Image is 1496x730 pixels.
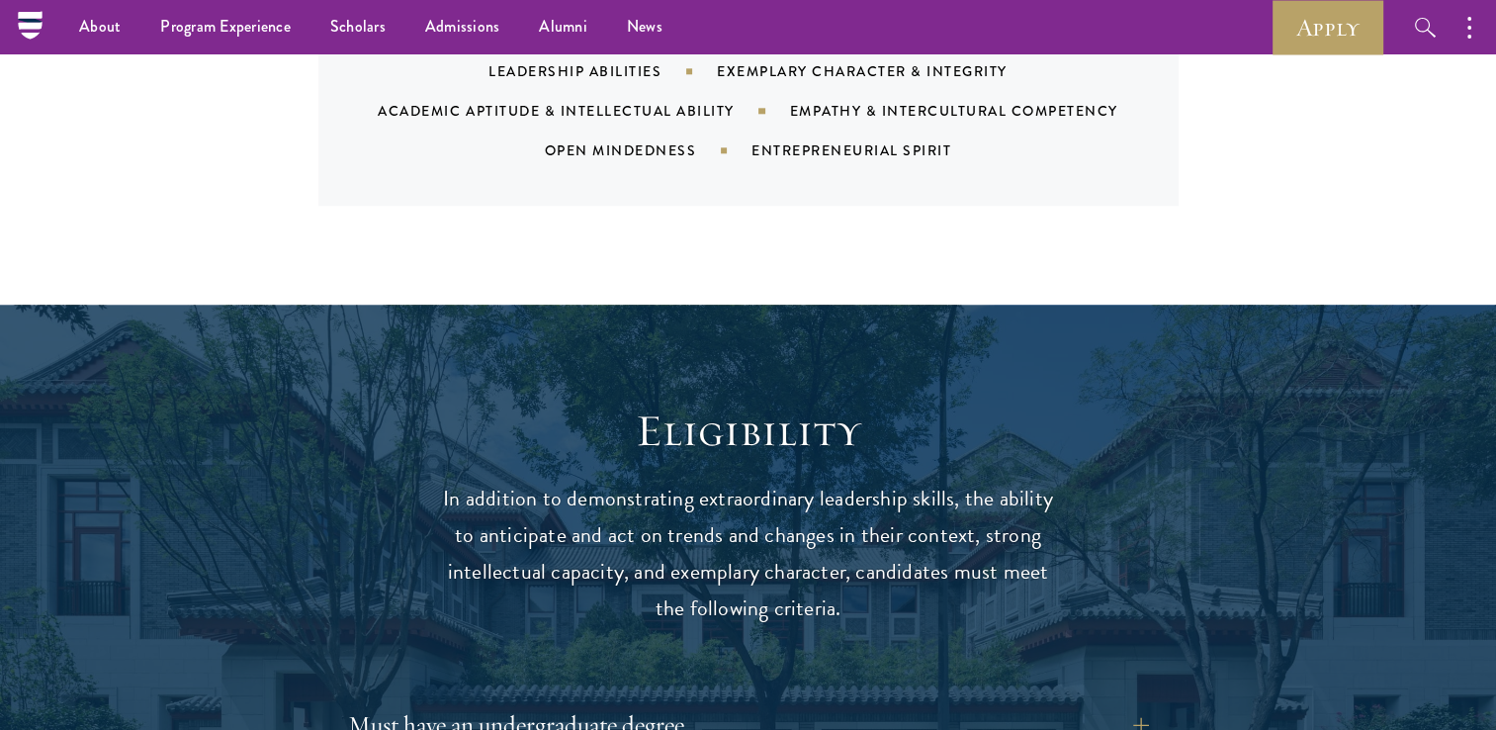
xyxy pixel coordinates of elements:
[378,101,789,121] div: Academic Aptitude & Intellectual Ability
[790,101,1168,121] div: Empathy & Intercultural Competency
[442,404,1055,459] h2: Eligibility
[751,140,1001,160] div: Entrepreneurial Spirit
[488,61,717,81] div: Leadership Abilities
[545,140,752,160] div: Open Mindedness
[442,481,1055,627] p: In addition to demonstrating extraordinary leadership skills, the ability to anticipate and act o...
[717,61,1057,81] div: Exemplary Character & Integrity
